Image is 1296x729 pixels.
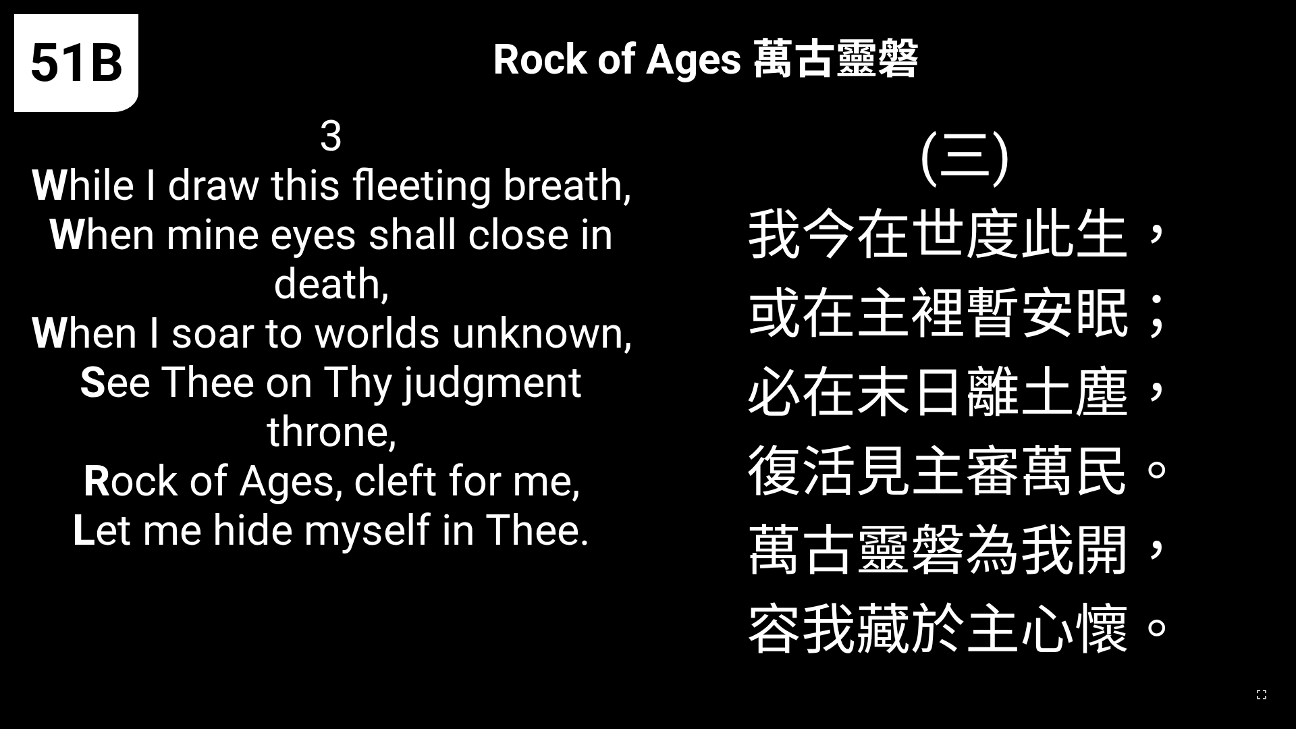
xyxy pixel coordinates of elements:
[49,210,86,259] b: W
[493,25,919,86] span: Rock of Ages 萬古靈磐
[83,456,110,506] b: R
[29,111,634,555] span: 3 hile I draw this fleeting breath, hen mine eyes shall close in death, hen I soar to worlds unkn...
[80,358,106,407] b: S
[747,111,1184,664] span: (三) 我今在世度此生， 或在主裡暫安眠； 必在末日離土塵， 復活見主審萬民。 萬古靈磐為我開， 容我藏於主心懷。
[31,308,68,358] b: W
[31,161,68,210] b: W
[72,506,95,555] b: L
[29,32,124,94] span: 51B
